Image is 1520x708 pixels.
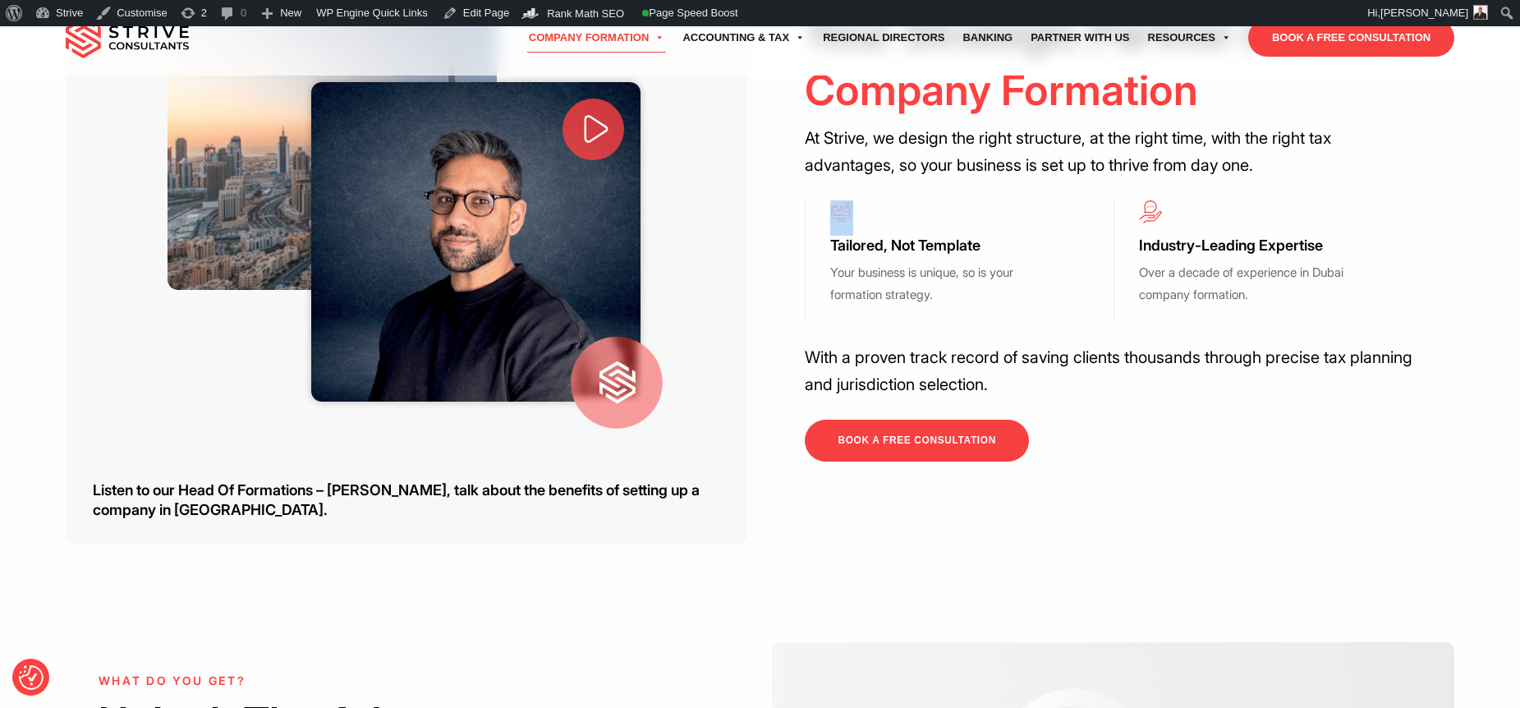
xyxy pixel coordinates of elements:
[805,7,1390,114] span: Dubai Company Formation
[805,344,1421,398] p: With a proven track record of saving clients thousands through precise tax planning and jurisdict...
[19,665,44,690] button: Consent Preferences
[953,15,1022,61] a: Banking
[1139,15,1240,61] a: Resources
[673,15,814,61] a: Accounting & Tax
[805,420,1028,462] a: BOOK A FREE CONSULTATION
[1380,7,1468,19] span: [PERSON_NAME]
[1139,262,1360,306] p: Over a decade of experience in Dubai company formation.
[805,125,1421,179] p: At Strive, we design the right structure, at the right time, with the right tax advantages, so yo...
[93,480,747,521] h3: Listen to our Head Of Formations – [PERSON_NAME], talk about the benefits of setting up a company...
[547,7,624,20] span: Rank Math SEO
[99,674,715,688] h6: What do you get?
[814,15,953,61] a: Regional Directors
[520,15,674,61] a: Company Formation
[1022,15,1138,61] a: Partner with Us
[1248,19,1454,57] a: BOOK A FREE CONSULTATION
[19,665,44,690] img: Revisit consent button
[830,262,1051,306] p: Your business is unique, so is your formation strategy.
[1139,236,1360,255] h3: Industry-Leading Expertise
[830,236,1051,255] h3: Tailored, Not Template
[571,337,663,429] img: strive logo
[66,17,189,58] img: main-logo.svg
